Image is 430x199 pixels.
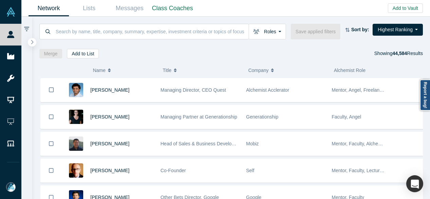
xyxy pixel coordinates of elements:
button: Save applied filters [291,24,340,39]
span: Name [93,63,105,77]
button: Merge [39,49,62,58]
span: Alchemist Role [334,68,365,73]
div: Showing [374,49,423,58]
button: Title [163,63,241,77]
a: [PERSON_NAME] [90,141,129,146]
a: Network [29,0,69,16]
button: Bookmark [41,159,62,182]
a: [PERSON_NAME] [90,87,129,93]
button: Name [93,63,156,77]
button: Bookmark [41,78,62,102]
button: Highest Ranking [373,24,423,36]
a: [PERSON_NAME] [90,168,129,173]
span: Managing Partner at Generationship [161,114,237,120]
span: Co-Founder [161,168,186,173]
span: Company [248,63,269,77]
img: Mia Scott's Account [6,182,16,192]
a: Report a bug! [420,79,430,111]
span: Faculty, Angel [332,114,361,120]
input: Search by name, title, company, summary, expertise, investment criteria or topics of focus [55,23,249,39]
span: Head of Sales & Business Development (interim) [161,141,264,146]
a: [PERSON_NAME] [90,114,129,120]
button: Add to Vault [388,3,423,13]
a: Lists [69,0,109,16]
button: Bookmark [41,105,62,129]
img: Gnani Palanikumar's Profile Image [69,83,83,97]
span: Self [246,168,254,173]
button: Bookmark [41,132,62,156]
span: Mentor, Faculty, Alchemist 25 [332,141,394,146]
span: Managing Director, CEO Quest [161,87,226,93]
strong: 44,584 [392,51,407,56]
span: Alchemist Acclerator [246,87,289,93]
a: Messages [109,0,150,16]
button: Roles [249,24,286,39]
span: Mobiz [246,141,259,146]
span: Title [163,63,172,77]
a: Class Coaches [150,0,195,16]
button: Add to List [67,49,99,58]
img: Rachel Chalmers's Profile Image [69,110,83,124]
img: Robert Winder's Profile Image [69,163,83,178]
span: Results [392,51,423,56]
span: Generationship [246,114,279,120]
strong: Sort by: [351,27,369,32]
img: Michael Chang's Profile Image [69,137,83,151]
img: Alchemist Vault Logo [6,7,16,17]
button: Company [248,63,327,77]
